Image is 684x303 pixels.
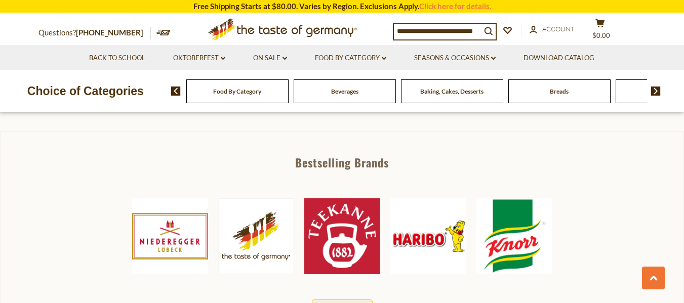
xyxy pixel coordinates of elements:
[585,18,616,44] button: $0.00
[213,88,261,95] a: Food By Category
[550,88,569,95] a: Breads
[331,88,358,95] a: Beverages
[476,198,552,274] img: Knorr
[420,88,484,95] a: Baking, Cakes, Desserts
[1,157,683,168] div: Bestselling Brands
[315,53,386,64] a: Food By Category
[173,53,225,64] a: Oktoberfest
[89,53,145,64] a: Back to School
[542,25,575,33] span: Account
[132,198,208,274] img: Niederegger
[414,53,496,64] a: Seasons & Occasions
[592,31,610,39] span: $0.00
[304,198,380,274] img: Teekanne
[651,86,661,96] img: next arrow
[218,198,294,274] img: The Taste of Germany
[390,198,466,274] img: Haribo
[530,24,575,35] a: Account
[524,53,594,64] a: Download Catalog
[38,26,151,39] p: Questions?
[419,2,491,11] a: Click here for details.
[253,53,287,64] a: On Sale
[171,86,181,96] img: previous arrow
[76,28,143,37] a: [PHONE_NUMBER]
